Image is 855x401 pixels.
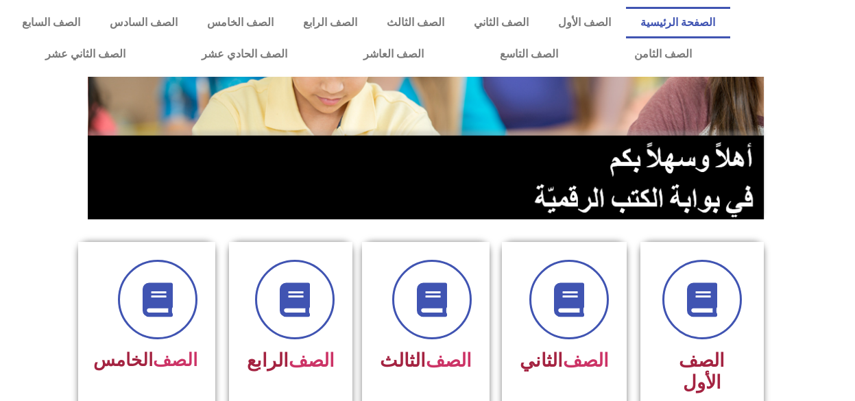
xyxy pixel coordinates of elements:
a: الصف العاشر [325,38,461,70]
font: الثالث [380,350,426,372]
a: الصف [289,350,335,372]
font: الخامس [93,350,153,370]
font: الصف الأول [558,16,611,29]
font: الصف العاشر [363,47,424,60]
font: الصف السادس [110,16,178,29]
a: الصف الثالث [372,7,459,38]
a: الصف [153,350,197,370]
font: الصفحة الرئيسية [640,16,715,29]
font: الصف الثاني عشر [45,47,125,60]
font: الصف الأول [679,350,725,393]
a: الصف السابع [7,7,95,38]
a: الصف الثاني [459,7,544,38]
font: الثاني [520,350,563,372]
font: الرابع [247,350,289,372]
font: الصف الثامن [634,47,692,60]
font: الصف الحادي عشر [202,47,287,60]
a: الصفحة الرئيسية [626,7,730,38]
a: الصف الرابع [288,7,372,38]
a: الصف [563,350,609,372]
a: الصف السادس [95,7,192,38]
font: الصف السابع [22,16,80,29]
font: الصف الثاني [474,16,529,29]
font: الصف الرابع [303,16,357,29]
a: الصف الثامن [597,38,730,70]
font: الصف الخامس [207,16,274,29]
font: الصف التاسع [500,47,558,60]
a: الصف الأول [544,7,626,38]
a: الصف التاسع [462,38,597,70]
a: الصف الحادي عشر [163,38,325,70]
a: الصف الخامس [192,7,288,38]
font: الصف الثالث [387,16,444,29]
a: الصف الثاني عشر [7,38,163,70]
a: الصف [426,350,472,372]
